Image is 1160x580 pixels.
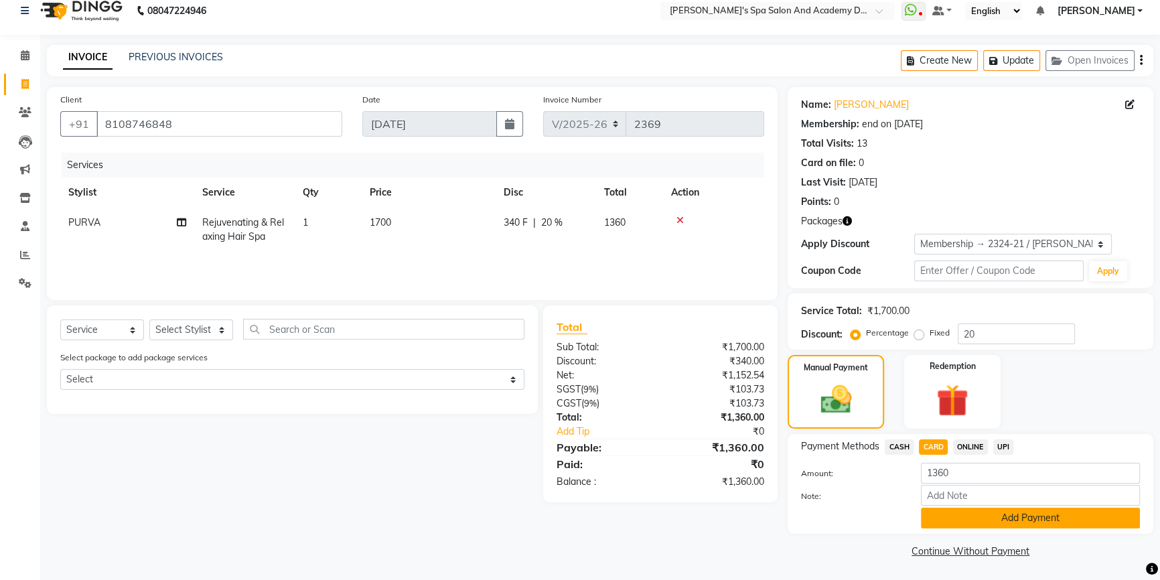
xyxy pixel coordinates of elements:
[679,425,774,439] div: ₹0
[547,382,660,396] div: ( )
[862,117,923,131] div: end on [DATE]
[533,216,536,230] span: |
[921,485,1140,506] input: Add Note
[857,137,867,151] div: 13
[303,216,308,228] span: 1
[914,261,1084,281] input: Enter Offer / Coupon Code
[930,327,950,339] label: Fixed
[547,425,680,439] a: Add Tip
[660,475,774,489] div: ₹1,360.00
[583,384,596,394] span: 9%
[801,214,843,228] span: Packages
[993,439,1014,455] span: UPI
[801,439,879,453] span: Payment Methods
[660,456,774,472] div: ₹0
[547,411,660,425] div: Total:
[557,383,581,395] span: SGST
[849,175,877,190] div: [DATE]
[370,216,391,228] span: 1700
[194,177,295,208] th: Service
[547,354,660,368] div: Discount:
[867,304,910,318] div: ₹1,700.00
[202,216,284,242] span: Rejuvenating & Relaxing Hair Spa
[921,463,1140,484] input: Amount
[801,137,854,151] div: Total Visits:
[60,94,82,106] label: Client
[60,352,208,364] label: Select package to add package services
[834,195,839,209] div: 0
[60,177,194,208] th: Stylist
[901,50,978,71] button: Create New
[547,340,660,354] div: Sub Total:
[243,319,524,340] input: Search or Scan
[801,328,843,342] div: Discount:
[660,382,774,396] div: ₹103.73
[801,175,846,190] div: Last Visit:
[547,456,660,472] div: Paid:
[1045,50,1135,71] button: Open Invoices
[801,195,831,209] div: Points:
[63,46,113,70] a: INVOICE
[1057,4,1135,18] span: [PERSON_NAME]
[1089,261,1127,281] button: Apply
[983,50,1040,71] button: Update
[801,98,831,112] div: Name:
[660,340,774,354] div: ₹1,700.00
[129,51,223,63] a: PREVIOUS INVOICES
[801,237,914,251] div: Apply Discount
[557,320,587,334] span: Total
[801,264,914,278] div: Coupon Code
[596,177,663,208] th: Total
[801,304,862,318] div: Service Total:
[541,216,563,230] span: 20 %
[362,177,496,208] th: Price
[804,362,868,374] label: Manual Payment
[790,545,1151,559] a: Continue Without Payment
[547,439,660,455] div: Payable:
[859,156,864,170] div: 0
[660,411,774,425] div: ₹1,360.00
[660,439,774,455] div: ₹1,360.00
[547,396,660,411] div: ( )
[496,177,596,208] th: Disc
[791,467,911,480] label: Amount:
[362,94,380,106] label: Date
[834,98,909,112] a: [PERSON_NAME]
[547,475,660,489] div: Balance :
[801,117,859,131] div: Membership:
[930,360,976,372] label: Redemption
[504,216,528,230] span: 340 F
[604,216,626,228] span: 1360
[663,177,764,208] th: Action
[660,368,774,382] div: ₹1,152.54
[557,397,581,409] span: CGST
[926,380,978,421] img: _gift.svg
[919,439,948,455] span: CARD
[660,354,774,368] div: ₹340.00
[584,398,597,409] span: 9%
[801,156,856,170] div: Card on file:
[660,396,774,411] div: ₹103.73
[68,216,100,228] span: PURVA
[791,490,911,502] label: Note:
[921,508,1140,528] button: Add Payment
[96,111,342,137] input: Search by Name/Mobile/Email/Code
[866,327,909,339] label: Percentage
[811,382,861,417] img: _cash.svg
[295,177,362,208] th: Qty
[543,94,601,106] label: Invoice Number
[62,153,774,177] div: Services
[885,439,914,455] span: CASH
[547,368,660,382] div: Net:
[953,439,988,455] span: ONLINE
[60,111,98,137] button: +91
